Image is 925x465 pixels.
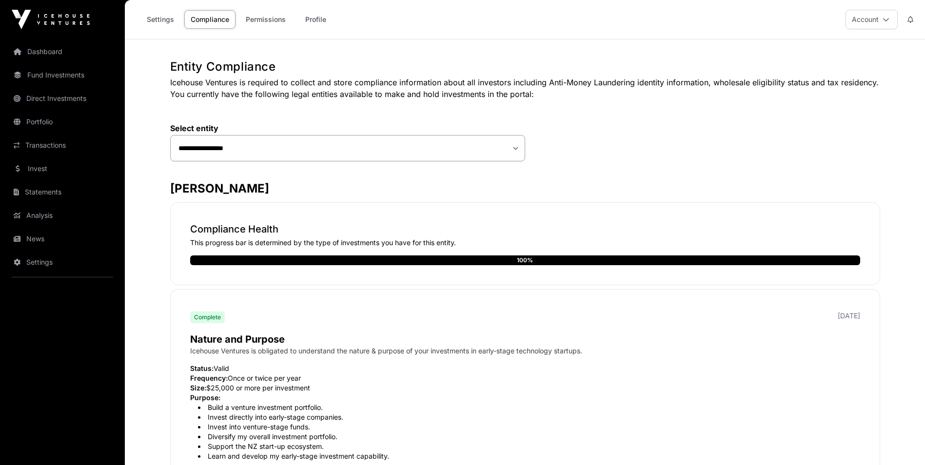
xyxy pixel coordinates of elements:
span: Size: [190,384,206,392]
p: Purpose: [190,393,860,403]
a: Settings [8,252,117,273]
li: Invest directly into early-stage companies. [198,412,860,422]
p: $25,000 or more per investment [190,383,860,393]
img: Icehouse Ventures Logo [12,10,90,29]
a: Compliance [184,10,236,29]
a: Settings [140,10,180,29]
a: Statements [8,181,117,203]
p: Once or twice per year [190,373,860,383]
a: Analysis [8,205,117,226]
a: Portfolio [8,111,117,133]
span: Status: [190,364,214,372]
a: Invest [8,158,117,179]
li: Support the NZ start-up ecosystem. [198,442,860,451]
a: Transactions [8,135,117,156]
a: News [8,228,117,250]
li: Build a venture investment portfolio. [198,403,860,412]
li: Learn and develop my early-stage investment capability. [198,451,860,461]
p: Valid [190,364,860,373]
span: Frequency: [190,374,228,382]
li: Diversify my overall investment portfolio. [198,432,860,442]
p: Nature and Purpose [190,332,860,346]
button: Account [846,10,898,29]
a: Fund Investments [8,64,117,86]
a: Direct Investments [8,88,117,109]
h1: Entity Compliance [170,59,880,75]
div: 100% [517,255,533,265]
span: Complete [194,313,221,321]
p: [DATE] [838,311,860,321]
p: Icehouse Ventures is required to collect and store compliance information about all investors inc... [170,77,880,100]
p: This progress bar is determined by the type of investments you have for this entity. [190,238,860,248]
p: Icehouse Ventures is obligated to understand the nature & purpose of your investments in early-st... [190,346,860,356]
a: Profile [296,10,335,29]
a: Dashboard [8,41,117,62]
li: Invest into venture-stage funds. [198,422,860,432]
label: Select entity [170,123,525,133]
p: Compliance Health [190,222,860,236]
a: Permissions [239,10,292,29]
h3: [PERSON_NAME] [170,181,880,196]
